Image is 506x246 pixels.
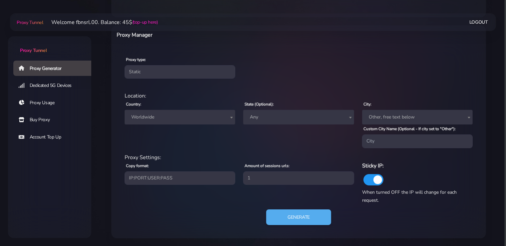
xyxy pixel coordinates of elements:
span: Any [243,110,354,124]
span: Proxy Tunnel [17,19,43,26]
a: Buy Proxy [13,112,97,127]
iframe: Webchat Widget [474,214,498,238]
span: When turned OFF the IP will change for each request. [362,189,457,203]
label: Copy format: [126,163,149,169]
a: Logout [469,16,488,28]
label: Country: [126,101,141,107]
span: Proxy Tunnel [20,47,47,54]
a: Proxy Tunnel [15,17,43,28]
a: Account Top Up [13,129,97,145]
span: Other, free text below [362,110,473,124]
label: Custom City Name (Optional - If city set to "Other"): [363,126,456,132]
a: Proxy Usage [13,95,97,111]
a: Dedicated 5G Devices [13,78,97,93]
div: Proxy Settings: [121,153,477,161]
h6: Proxy Manager [117,31,326,39]
a: Proxy Tunnel [8,36,91,54]
a: Proxy Generator [13,61,97,76]
span: Worldwide [129,113,231,122]
label: Proxy type: [126,57,146,63]
label: City: [363,101,371,107]
div: Location: [121,92,477,100]
span: Other, free text below [366,113,469,122]
a: (top-up here) [132,19,158,26]
h6: Sticky IP: [362,161,473,170]
button: Generate [266,209,331,225]
label: State (Optional): [245,101,274,107]
span: Worldwide [125,110,235,124]
span: Any [247,113,350,122]
li: Welcome fbnsrl.00. Balance: 45$ [43,18,158,26]
input: City [362,134,473,148]
label: Amount of sessions urls: [245,163,289,169]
